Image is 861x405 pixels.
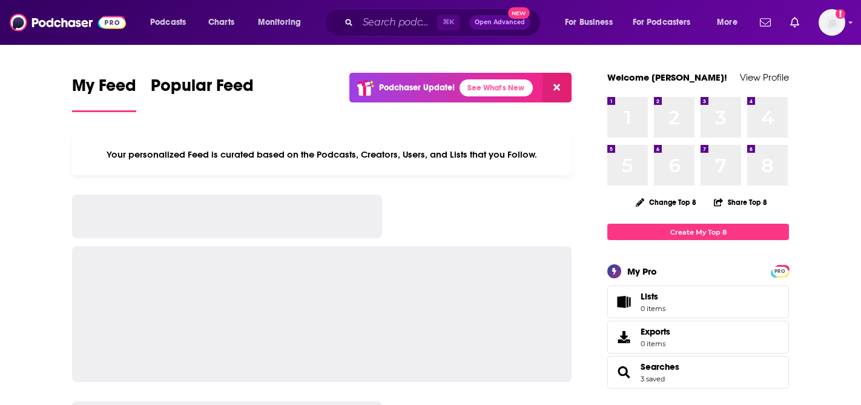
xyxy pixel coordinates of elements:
div: Search podcasts, credits, & more... [336,8,552,36]
button: open menu [625,13,708,32]
a: My Feed [72,75,136,112]
button: open menu [708,13,753,32]
span: More [717,14,737,31]
a: PRO [773,266,787,275]
a: View Profile [740,72,789,83]
span: Logged in as DaveReddy [819,9,845,36]
a: Show notifications dropdown [785,12,804,33]
a: Searches [612,364,636,381]
span: Charts [208,14,234,31]
span: Monitoring [258,14,301,31]
a: Lists [607,286,789,318]
span: Lists [612,293,636,310]
span: For Business [565,14,613,31]
img: User Profile [819,9,845,36]
a: Exports [607,321,789,353]
span: Popular Feed [151,75,254,103]
button: open menu [249,13,317,32]
div: Your personalized Feed is curated based on the Podcasts, Creators, Users, and Lists that you Follow. [72,134,572,175]
span: Exports [641,326,670,337]
span: Searches [607,356,789,389]
button: Open AdvancedNew [469,15,530,30]
span: Lists [641,291,658,302]
div: My Pro [627,266,657,277]
span: Lists [641,291,665,302]
span: Podcasts [150,14,186,31]
button: open menu [142,13,202,32]
img: Podchaser - Follow, Share and Rate Podcasts [10,11,126,34]
a: Popular Feed [151,75,254,112]
span: New [508,7,530,19]
span: For Podcasters [633,14,691,31]
span: ⌘ K [437,15,460,30]
a: 3 saved [641,375,665,383]
a: Searches [641,361,679,372]
p: Podchaser Update! [379,82,455,93]
a: Create My Top 8 [607,224,789,240]
button: Share Top 8 [713,190,768,214]
svg: Add a profile image [836,9,845,19]
a: See What's New [460,79,533,96]
button: Change Top 8 [628,195,704,210]
span: Exports [612,329,636,346]
a: Charts [200,13,242,32]
span: My Feed [72,75,136,103]
a: Welcome [PERSON_NAME]! [607,72,727,83]
button: open menu [556,13,628,32]
button: Show profile menu [819,9,845,36]
span: Open Advanced [475,19,525,25]
span: 0 items [641,304,665,313]
span: PRO [773,267,787,276]
span: 0 items [641,340,670,348]
a: Show notifications dropdown [755,12,776,33]
input: Search podcasts, credits, & more... [358,13,437,32]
